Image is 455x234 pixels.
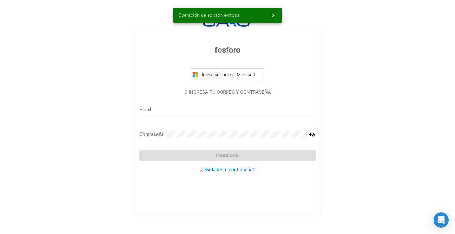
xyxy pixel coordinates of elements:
[139,89,315,96] p: O INGRESÁ TU CORREO Y CONTRASEÑA
[139,150,315,161] button: Ingresar
[178,12,240,18] span: Operación de edición exitosa
[216,153,239,158] span: Ingresar
[201,72,263,77] span: Iniciar sesión con Microsoft
[139,44,315,56] h3: fosforo
[434,212,449,228] div: Open Intercom Messenger
[272,12,274,18] span: x
[200,167,255,173] a: ¿Olvidaste tu contraseña?
[190,68,265,81] button: Iniciar sesión con Microsoft
[267,9,279,21] button: x
[309,131,315,138] mat-icon: visibility_off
